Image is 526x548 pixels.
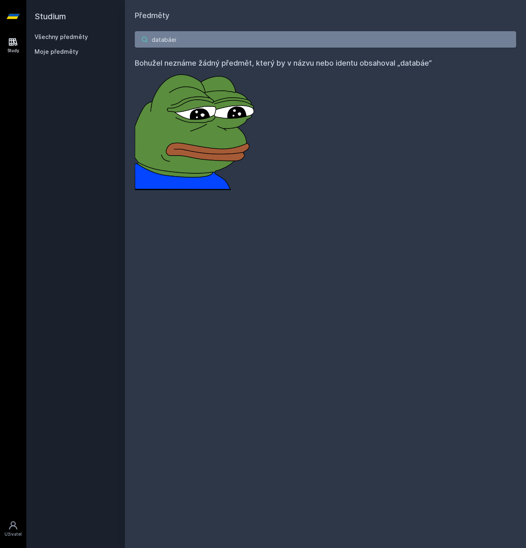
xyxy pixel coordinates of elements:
a: Všechny předměty [35,33,88,40]
div: Study [7,48,19,54]
span: Moje předměty [35,48,78,56]
input: Název nebo ident předmětu… [135,31,516,48]
h4: Bohužel neznáme žádný předmět, který by v názvu nebo identu obsahoval „databáe” [135,57,516,69]
img: error_picture.png [135,69,258,190]
a: Uživatel [2,516,25,541]
div: Uživatel [5,531,22,537]
h1: Předměty [135,10,516,21]
a: Study [2,33,25,58]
